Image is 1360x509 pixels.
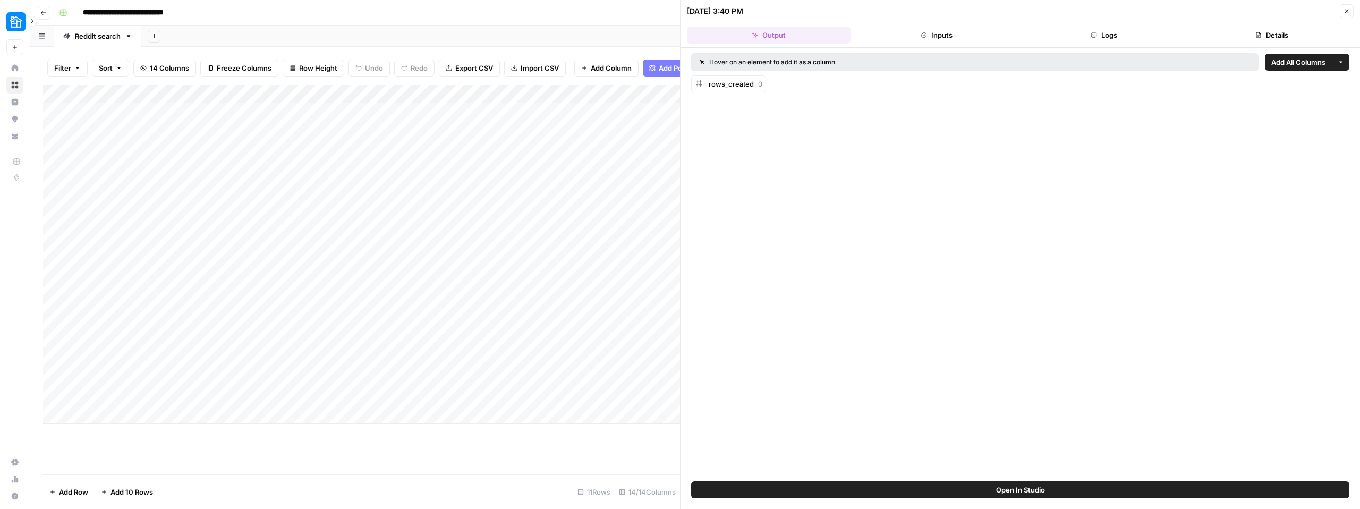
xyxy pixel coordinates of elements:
[200,60,278,77] button: Freeze Columns
[687,6,743,16] div: [DATE] 3:40 PM
[709,80,754,88] span: rows_created
[75,31,121,41] div: Reddit search
[348,60,390,77] button: Undo
[95,483,159,500] button: Add 10 Rows
[133,60,196,77] button: 14 Columns
[47,60,88,77] button: Filter
[54,26,141,47] a: Reddit search
[521,63,559,73] span: Import CSV
[283,60,344,77] button: Row Height
[411,63,428,73] span: Redo
[54,63,71,73] span: Filter
[996,485,1045,495] span: Open In Studio
[217,63,271,73] span: Freeze Columns
[687,27,851,44] button: Output
[59,487,88,497] span: Add Row
[659,63,717,73] span: Add Power Agent
[6,111,23,128] a: Opportunities
[92,60,129,77] button: Sort
[615,483,680,500] div: 14/14 Columns
[700,57,1043,67] div: Hover on an element to add it as a column
[643,60,723,77] button: Add Power Agent
[1190,27,1354,44] button: Details
[365,63,383,73] span: Undo
[6,77,23,94] a: Browse
[6,471,23,488] a: Usage
[1265,54,1332,71] button: Add All Columns
[43,483,95,500] button: Add Row
[758,80,762,88] span: 0
[855,27,1018,44] button: Inputs
[150,63,189,73] span: 14 Columns
[573,483,615,500] div: 11 Rows
[504,60,566,77] button: Import CSV
[1023,27,1186,44] button: Logs
[110,487,153,497] span: Add 10 Rows
[691,481,1349,498] button: Open In Studio
[299,63,337,73] span: Row Height
[6,128,23,145] a: Your Data
[6,12,25,31] img: Neighbor Logo
[591,63,632,73] span: Add Column
[439,60,500,77] button: Export CSV
[6,9,23,35] button: Workspace: Neighbor
[6,60,23,77] a: Home
[394,60,435,77] button: Redo
[455,63,493,73] span: Export CSV
[1271,57,1325,67] span: Add All Columns
[99,63,113,73] span: Sort
[6,454,23,471] a: Settings
[574,60,639,77] button: Add Column
[6,94,23,111] a: Insights
[6,488,23,505] button: Help + Support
